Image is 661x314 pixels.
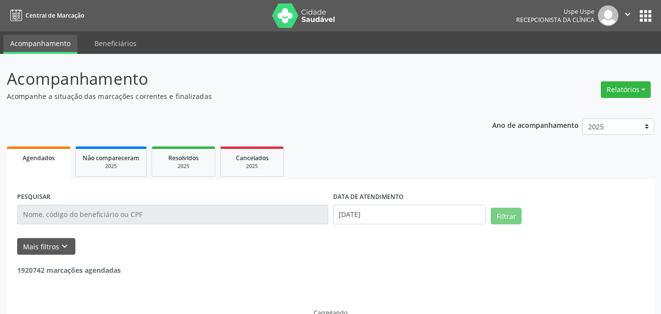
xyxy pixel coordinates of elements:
[159,163,208,170] div: 2025
[88,35,143,52] a: Beneficiários
[83,154,139,162] span: Não compareceram
[598,5,618,26] img: img
[228,163,276,170] div: 2025
[516,7,594,16] div: Uspe Uspe
[492,119,579,131] p: Ano de acompanhamento
[59,241,70,252] i: keyboard_arrow_down
[7,67,460,91] p: Acompanhamento
[3,35,77,54] a: Acompanhamento
[333,190,404,205] label: DATA DE ATENDIMENTO
[236,154,269,162] span: Cancelados
[17,266,121,275] strong: 1920742 marcações agendadas
[618,5,637,26] button: 
[601,81,651,98] button: Relatórios
[25,11,84,20] span: Central de Marcação
[17,238,75,255] button: Mais filtroskeyboard_arrow_down
[622,9,633,20] i: 
[168,154,199,162] span: Resolvidos
[333,205,486,224] input: Selecione um intervalo
[17,190,50,205] label: PESQUISAR
[83,163,139,170] div: 2025
[491,208,522,224] button: Filtrar
[7,7,84,24] a: Central de Marcação
[23,154,55,162] span: Agendados
[637,7,654,24] button: apps
[7,91,460,101] p: Acompanhe a situação das marcações correntes e finalizadas
[516,16,594,24] span: Recepcionista da clínica
[17,205,328,224] input: Nome, código do beneficiário ou CPF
